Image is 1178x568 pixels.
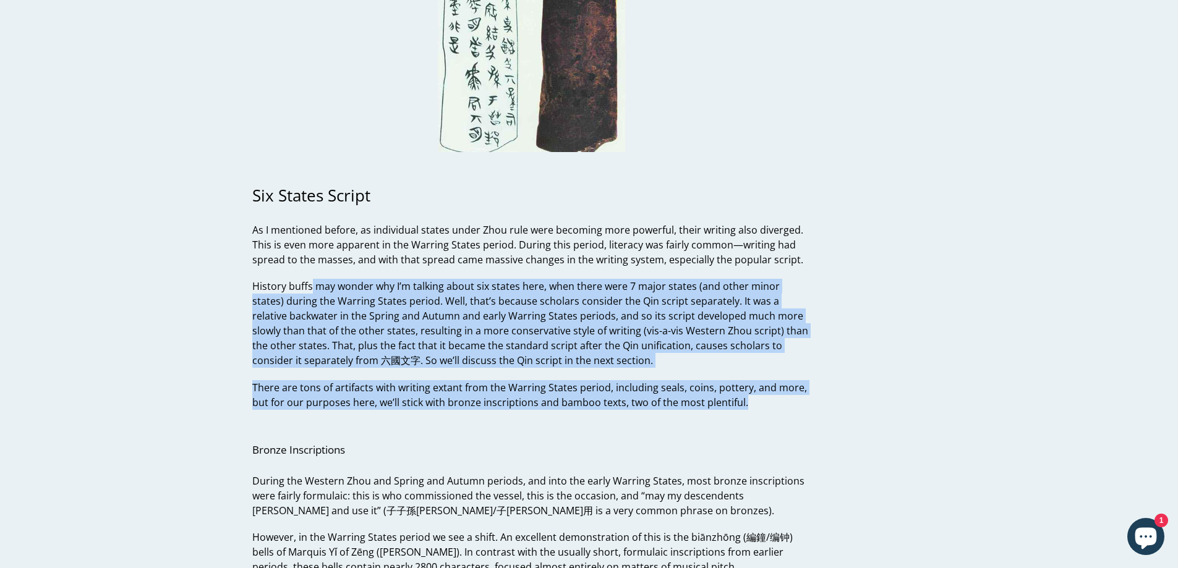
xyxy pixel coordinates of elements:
[252,184,370,206] span: Six States Script
[252,443,345,457] span: Bronze Inscriptions
[1124,518,1168,558] inbox-online-store-chat: Shopify online store chat
[252,223,803,266] span: As I mentioned before, as individual states under Zhou rule were becoming more powerful, their wr...
[252,279,811,368] p: History buffs may wonder why I’m talking about six states here, when there were 7 major states (a...
[252,474,805,517] span: During the Western Zhou and Spring and Autumn periods, and into the early Warring States, most br...
[252,381,807,409] span: There are tons of artifacts with writing extant from the Warring States period, including seals, ...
